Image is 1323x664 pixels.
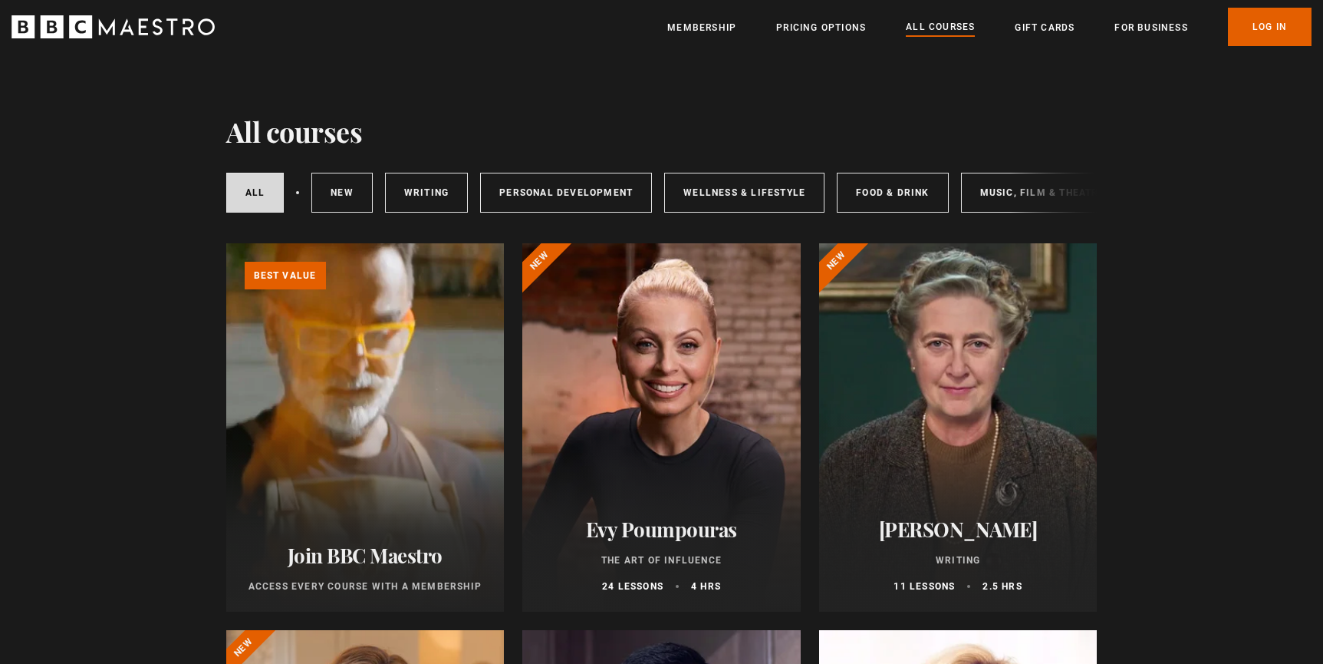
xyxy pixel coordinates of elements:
h1: All courses [226,115,363,147]
a: All [226,173,285,213]
a: For business [1114,20,1187,35]
p: 24 lessons [602,580,663,593]
a: Membership [667,20,736,35]
p: The Art of Influence [541,553,782,567]
a: [PERSON_NAME] Writing 11 lessons 2.5 hrs New [819,243,1098,612]
a: Food & Drink [837,173,948,213]
p: Writing [838,553,1079,567]
a: Wellness & Lifestyle [664,173,824,213]
a: Pricing Options [776,20,866,35]
p: 11 lessons [894,580,955,593]
a: Personal Development [480,173,652,213]
p: Best value [245,262,326,289]
p: 2.5 hrs [982,580,1022,593]
a: Log In [1228,8,1311,46]
a: Music, Film & Theatre [961,173,1124,213]
a: Writing [385,173,468,213]
h2: Evy Poumpouras [541,517,782,541]
a: Evy Poumpouras The Art of Influence 24 lessons 4 hrs New [522,243,801,612]
a: New [311,173,373,213]
p: 4 hrs [691,580,721,593]
h2: [PERSON_NAME] [838,517,1079,541]
nav: Primary [667,8,1311,46]
a: All Courses [906,19,975,36]
a: Gift Cards [1015,20,1075,35]
svg: BBC Maestro [12,15,215,38]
